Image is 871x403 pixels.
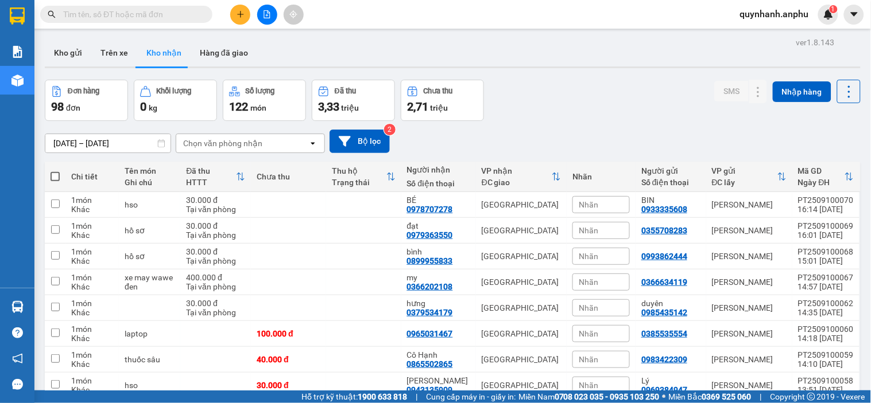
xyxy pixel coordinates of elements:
div: BÉ [407,195,470,205]
div: Khác [71,308,113,317]
button: Đơn hàng98đơn [45,80,128,121]
span: Nhãn [579,277,598,287]
button: Nhập hàng [773,81,831,102]
span: | [760,390,762,403]
div: Ngày ĐH [798,178,845,187]
div: 16:14 [DATE] [798,205,854,214]
div: [GEOGRAPHIC_DATA] [482,252,561,261]
div: Khác [71,282,113,291]
div: Đã thu [186,166,236,175]
div: [GEOGRAPHIC_DATA] [482,355,561,364]
div: 14:57 [DATE] [798,282,854,291]
div: PT2509100060 [798,324,854,334]
span: aim [289,10,297,18]
img: warehouse-icon [11,75,24,87]
div: [GEOGRAPHIC_DATA] [482,226,561,235]
div: đạt [407,221,470,230]
img: logo-vxr [10,7,25,25]
button: Chưa thu2,71 triệu [401,80,484,121]
div: 0983422309 [641,355,687,364]
th: Toggle SortBy [706,162,792,192]
div: Đơn hàng [68,87,99,95]
div: Chưa thu [424,87,453,95]
div: Người gửi [641,166,700,175]
span: search [48,10,56,18]
svg: open [308,139,318,148]
span: 0 [140,100,146,114]
button: Bộ lọc [330,130,390,153]
div: 0366202108 [407,282,453,291]
span: copyright [807,393,815,401]
div: hso [125,200,175,209]
span: Nhãn [579,252,598,261]
button: Đã thu3,33 triệu [312,80,395,121]
div: 0865502865 [407,359,453,369]
div: duyên [641,299,700,308]
div: 30.000 đ [257,381,320,390]
div: 14:18 [DATE] [798,334,854,343]
span: 1 [831,5,835,13]
div: 0379534179 [407,308,453,317]
div: Ghi chú [125,178,175,187]
div: Khối lượng [157,87,192,95]
button: Số lượng122món [223,80,306,121]
button: Khối lượng0kg [134,80,217,121]
button: plus [230,5,250,25]
span: Miền Nam [518,390,660,403]
span: món [250,103,266,112]
div: [PERSON_NAME] [712,355,787,364]
div: PT2509100068 [798,247,854,256]
strong: 1900 633 818 [358,392,407,401]
div: Tại văn phòng [186,256,245,265]
div: Lý [641,376,700,385]
div: 0978707278 [407,205,453,214]
sup: 1 [830,5,838,13]
div: [GEOGRAPHIC_DATA] [482,303,561,312]
span: Nhãn [579,381,598,390]
div: 100.000 đ [257,329,320,338]
span: Cung cấp máy in - giấy in: [426,390,516,403]
div: Khác [71,205,113,214]
div: hso [125,381,175,390]
div: Người nhận [407,165,470,174]
div: 1 món [71,350,113,359]
div: Khác [71,230,113,240]
div: ĐC lấy [712,178,777,187]
span: Nhãn [579,200,598,209]
div: 400.000 đ [186,273,245,282]
div: Trạng thái [332,178,386,187]
div: Tại văn phòng [186,205,245,214]
div: Khác [71,256,113,265]
div: 0355708283 [641,226,687,235]
span: | [416,390,417,403]
span: message [12,379,23,390]
div: 0979363550 [407,230,453,240]
th: Toggle SortBy [476,162,567,192]
th: Toggle SortBy [180,162,251,192]
span: đơn [66,103,80,112]
div: hồ sơ [125,252,175,261]
div: Thu hộ [332,166,386,175]
div: 0993862444 [641,252,687,261]
div: [PERSON_NAME] [712,329,787,338]
span: Hỗ trợ kỹ thuật: [301,390,407,403]
span: plus [237,10,245,18]
button: Hàng đã giao [191,39,257,66]
span: 122 [229,100,248,114]
span: quynhanh.anphu [731,7,818,21]
div: 40.000 đ [257,355,320,364]
div: 0965031467 [407,329,453,338]
div: 16:01 [DATE] [798,230,854,240]
span: triệu [341,103,359,112]
input: Tìm tên, số ĐT hoặc mã đơn [63,8,199,21]
span: 98 [51,100,64,114]
div: xe may wawe đen [125,273,175,291]
div: Đã thu [335,87,356,95]
div: Khác [71,359,113,369]
button: file-add [257,5,277,25]
div: Số lượng [246,87,275,95]
div: [PERSON_NAME] [712,252,787,261]
div: 1 món [71,273,113,282]
div: 14:10 [DATE] [798,359,854,369]
div: 0985435142 [641,308,687,317]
